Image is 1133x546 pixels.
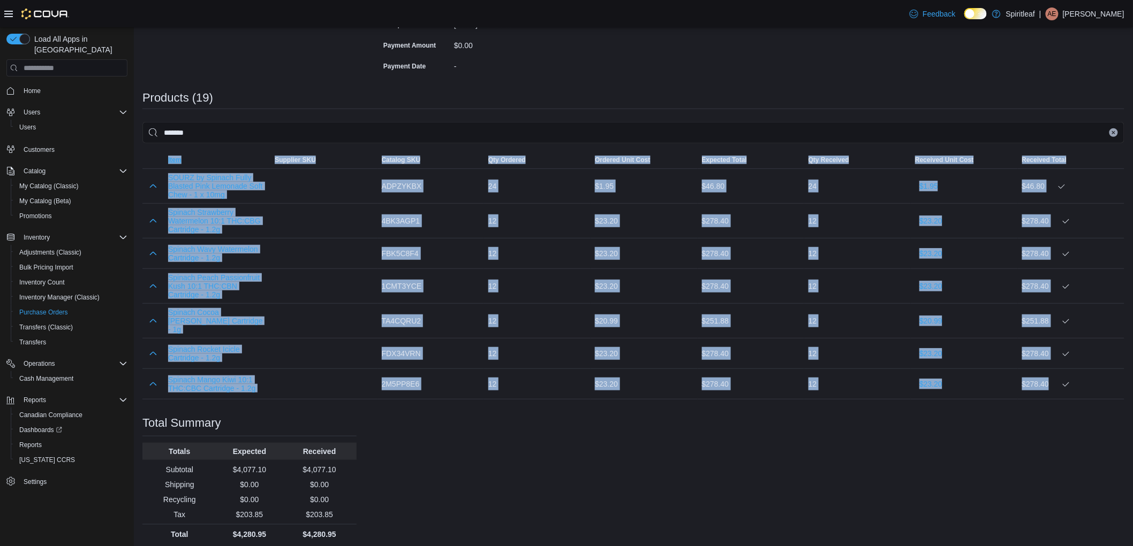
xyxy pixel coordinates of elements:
button: Customers [2,141,132,157]
label: Payment Date [383,62,426,71]
button: Supplier SKU [270,151,377,168]
div: 12 [804,310,911,332]
p: $0.00 [286,479,352,490]
div: 12 [484,243,591,264]
span: Purchase Orders [19,308,68,317]
div: 12 [484,210,591,232]
div: 24 [804,175,911,197]
button: Bulk Pricing Import [11,260,132,275]
a: Customers [19,143,59,156]
span: My Catalog (Classic) [19,182,79,190]
button: Spinach Wavy Watermelon Cartridge - 1.2g [168,245,266,262]
span: $23.20 [919,216,942,226]
span: Inventory Count [19,278,65,287]
span: Dashboards [19,426,62,434]
button: Home [2,83,132,98]
div: 12 [484,373,591,395]
a: Dashboards [15,424,66,436]
a: Feedback [905,3,960,25]
button: $20.99 [915,310,947,332]
button: Qty Received [804,151,911,168]
button: Cash Management [11,371,132,386]
span: Inventory [24,233,50,242]
button: Users [11,120,132,135]
button: Spinach Strawberry Watermelon 10:1 THC:CBG Cartridge - 1.2g [168,208,266,234]
span: Settings [24,478,47,486]
div: $278.40 [1022,214,1120,227]
a: Canadian Compliance [15,409,87,421]
span: Reports [19,441,42,449]
button: Reports [2,393,132,407]
button: Users [2,105,132,120]
div: $251.88 [1022,314,1120,327]
span: Bulk Pricing Import [19,263,73,272]
span: Cash Management [15,372,127,385]
span: $1.95 [919,181,938,191]
p: Subtotal [147,464,213,475]
h3: Total Summary [142,417,221,429]
span: Received Total [1022,156,1067,164]
a: Bulk Pricing Import [15,261,78,274]
div: 12 [484,310,591,332]
button: $23.20 [915,243,947,264]
span: Canadian Compliance [15,409,127,421]
span: $23.20 [919,348,942,359]
button: Users [19,106,44,119]
span: Washington CCRS [15,453,127,466]
p: Totals [147,446,213,457]
button: Spinach Rocket Icicle Cartridge - 1.2g [168,345,266,362]
span: FDX34VRN [382,347,421,360]
p: $4,077.10 [286,464,352,475]
span: Customers [24,145,55,154]
div: Andrew E [1046,7,1059,20]
nav: Complex example [6,79,127,517]
button: Promotions [11,209,132,224]
span: Transfers (Classic) [15,321,127,334]
button: Operations [2,356,132,371]
div: 12 [484,343,591,364]
button: $23.20 [915,373,947,395]
button: $23.20 [915,275,947,297]
a: Reports [15,439,46,451]
span: 1CMT3YCE [382,280,422,293]
img: Cova [21,9,69,19]
h3: Products (19) [142,91,213,104]
a: Transfers (Classic) [15,321,77,334]
span: Canadian Compliance [19,411,82,419]
p: Total [147,529,213,540]
button: Reports [19,394,50,406]
span: Users [15,121,127,134]
div: $46.80 [1022,180,1120,193]
span: Received Unit Cost [915,156,973,164]
button: Purchase Orders [11,305,132,320]
button: Ordered Unit Cost [591,151,697,168]
a: Settings [19,475,51,488]
button: [US_STATE] CCRS [11,452,132,467]
p: | [1039,7,1041,20]
p: Expected [217,446,283,457]
button: Qty Ordered [484,151,591,168]
div: $278.40 [1022,378,1120,390]
span: My Catalog (Beta) [15,195,127,207]
p: [PERSON_NAME] [1063,7,1124,20]
span: Reports [15,439,127,451]
button: $1.95 [915,175,942,197]
div: $23.20 [591,210,697,232]
div: 12 [484,275,591,297]
span: Qty Ordered [488,156,526,164]
span: ADPZYKBX [382,180,422,193]
a: Inventory Manager (Classic) [15,291,104,304]
p: Shipping [147,479,213,490]
span: Customers [19,142,127,156]
span: Home [24,87,41,95]
div: 12 [804,343,911,364]
div: $23.20 [591,343,697,364]
div: $0.00 [454,37,598,50]
span: Cash Management [19,374,73,383]
button: Reports [11,437,132,452]
div: $278.40 [698,343,804,364]
span: Feedback [923,9,955,19]
a: Cash Management [15,372,78,385]
button: Clear input [1109,128,1118,137]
